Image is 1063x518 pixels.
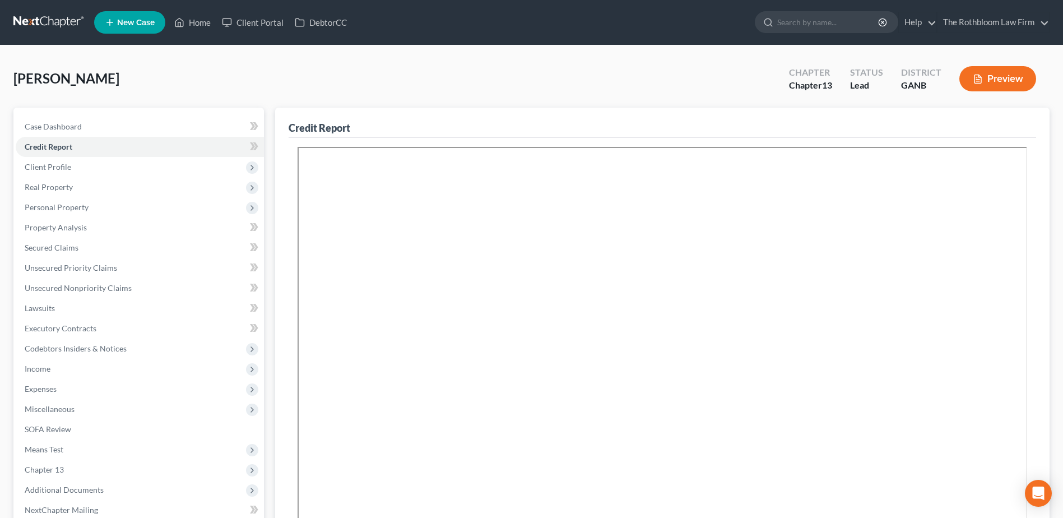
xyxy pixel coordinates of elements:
[789,79,832,92] div: Chapter
[25,202,89,212] span: Personal Property
[289,12,352,33] a: DebtorCC
[25,182,73,192] span: Real Property
[25,404,75,414] span: Miscellaneous
[25,223,87,232] span: Property Analysis
[25,364,50,373] span: Income
[16,117,264,137] a: Case Dashboard
[25,485,104,494] span: Additional Documents
[25,465,64,474] span: Chapter 13
[25,445,63,454] span: Means Test
[16,218,264,238] a: Property Analysis
[25,424,71,434] span: SOFA Review
[16,298,264,318] a: Lawsuits
[289,121,350,135] div: Credit Report
[25,384,57,394] span: Expenses
[25,243,78,252] span: Secured Claims
[16,318,264,339] a: Executory Contracts
[822,80,832,90] span: 13
[901,66,941,79] div: District
[16,238,264,258] a: Secured Claims
[16,278,264,298] a: Unsecured Nonpriority Claims
[25,122,82,131] span: Case Dashboard
[777,12,880,33] input: Search by name...
[117,18,155,27] span: New Case
[899,12,936,33] a: Help
[16,258,264,278] a: Unsecured Priority Claims
[16,419,264,440] a: SOFA Review
[959,66,1036,91] button: Preview
[1025,480,1052,507] div: Open Intercom Messenger
[25,263,117,272] span: Unsecured Priority Claims
[25,142,72,151] span: Credit Report
[16,137,264,157] a: Credit Report
[850,79,883,92] div: Lead
[25,303,55,313] span: Lawsuits
[789,66,832,79] div: Chapter
[25,162,71,172] span: Client Profile
[25,283,132,293] span: Unsecured Nonpriority Claims
[216,12,289,33] a: Client Portal
[169,12,216,33] a: Home
[937,12,1049,33] a: The Rothbloom Law Firm
[25,323,96,333] span: Executory Contracts
[25,505,98,515] span: NextChapter Mailing
[850,66,883,79] div: Status
[13,70,119,86] span: [PERSON_NAME]
[25,344,127,353] span: Codebtors Insiders & Notices
[901,79,941,92] div: GANB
